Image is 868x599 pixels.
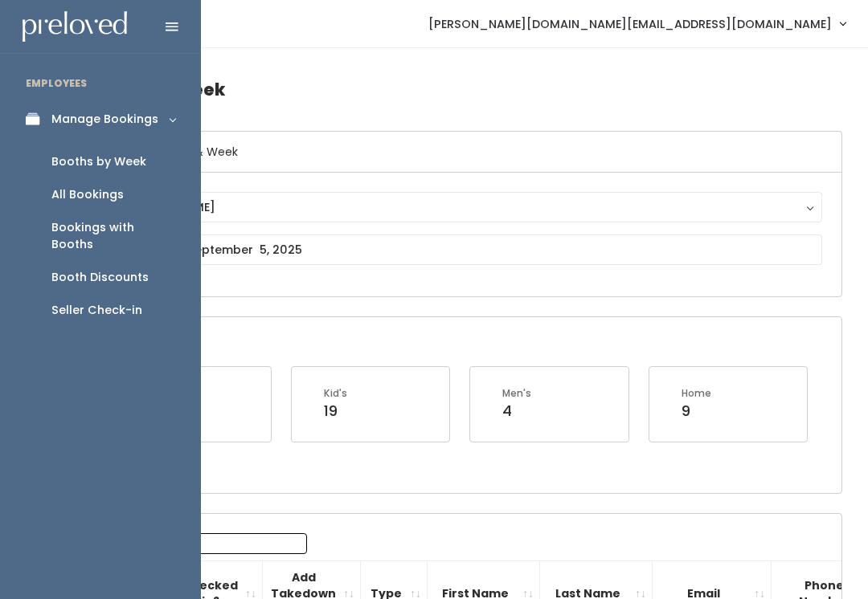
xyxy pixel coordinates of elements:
div: All Bookings [51,186,124,203]
div: Seller Check-in [51,302,142,319]
input: August 30 - September 5, 2025 [102,234,822,265]
div: 9 [682,401,711,422]
span: [PERSON_NAME][DOMAIN_NAME][EMAIL_ADDRESS][DOMAIN_NAME] [428,15,832,33]
button: [PERSON_NAME] [102,192,822,222]
div: 4 [502,401,531,422]
div: Booth Discounts [51,269,149,286]
h4: Booths by Week [82,67,842,112]
div: Manage Bookings [51,111,158,128]
div: Men's [502,386,531,401]
a: [PERSON_NAME][DOMAIN_NAME][EMAIL_ADDRESS][DOMAIN_NAME] [412,6,862,41]
img: preloved logo [23,11,127,43]
h6: Select Location & Week [83,132,841,173]
div: [PERSON_NAME] [117,198,807,216]
div: Kid's [324,386,347,401]
div: Home [682,386,711,401]
div: 19 [324,401,347,422]
div: Booths by Week [51,153,146,170]
div: Bookings with Booths [51,219,175,253]
input: Search: [102,533,307,554]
